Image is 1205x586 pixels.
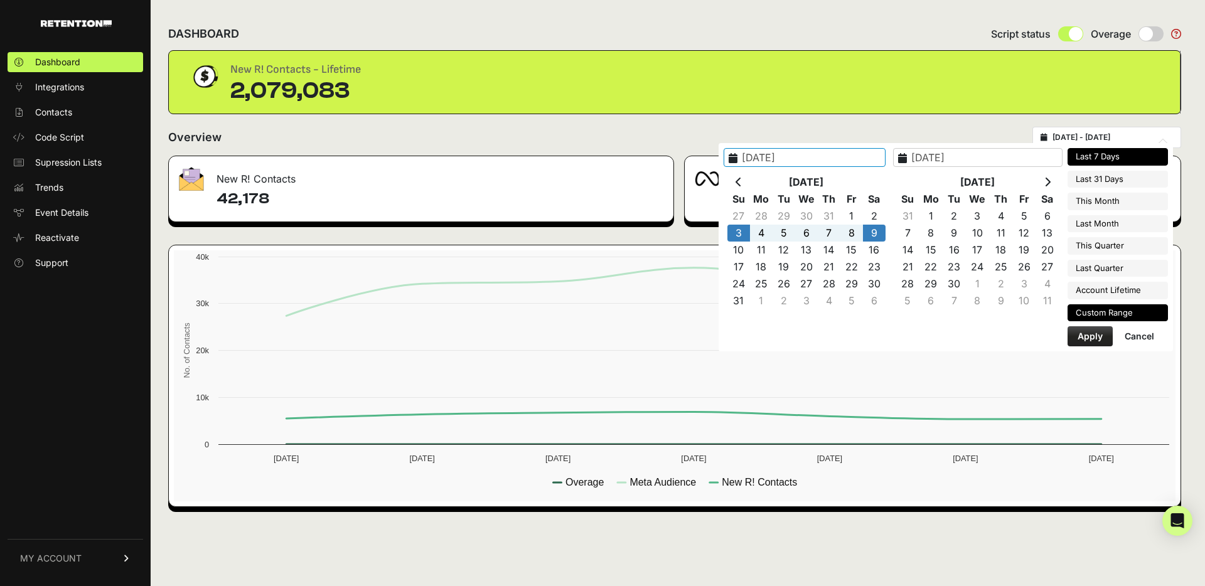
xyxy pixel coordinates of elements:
[168,25,239,43] h2: DASHBOARD
[727,208,750,225] td: 27
[863,275,886,292] td: 30
[1012,191,1036,208] th: Fr
[896,225,919,242] td: 7
[727,258,750,275] td: 17
[8,203,143,223] a: Event Details
[8,127,143,147] a: Code Script
[966,225,989,242] td: 10
[989,225,1012,242] td: 11
[750,242,773,258] td: 11
[863,191,886,208] th: Sa
[1068,304,1168,322] li: Custom Range
[230,61,361,78] div: New R! Contacts - Lifetime
[943,275,966,292] td: 30
[8,152,143,173] a: Supression Lists
[795,208,818,225] td: 30
[919,242,943,258] td: 15
[896,208,919,225] td: 31
[989,258,1012,275] td: 25
[989,292,1012,309] td: 9
[773,191,795,208] th: Tu
[840,242,863,258] td: 15
[966,275,989,292] td: 1
[1068,326,1113,346] button: Apply
[773,208,795,225] td: 29
[840,225,863,242] td: 8
[840,208,863,225] td: 1
[795,191,818,208] th: We
[1068,148,1168,166] li: Last 7 Days
[681,454,706,463] text: [DATE]
[1036,258,1059,275] td: 27
[943,208,966,225] td: 2
[727,225,750,242] td: 3
[919,258,943,275] td: 22
[896,242,919,258] td: 14
[179,167,204,191] img: fa-envelope-19ae18322b30453b285274b1b8af3d052b27d846a4fbe8435d1a52b978f639a2.png
[168,129,222,146] h2: Overview
[274,454,299,463] text: [DATE]
[896,191,919,208] th: Su
[727,191,750,208] th: Su
[966,258,989,275] td: 24
[1012,258,1036,275] td: 26
[989,191,1012,208] th: Th
[727,275,750,292] td: 24
[919,191,943,208] th: Mo
[840,275,863,292] td: 29
[685,156,1181,194] div: Meta Audience
[41,20,112,27] img: Retention.com
[196,346,209,355] text: 20k
[1068,282,1168,299] li: Account Lifetime
[991,26,1051,41] span: Script status
[182,322,191,378] text: No. of Contacts
[773,275,795,292] td: 26
[896,275,919,292] td: 28
[1068,193,1168,210] li: This Month
[818,208,840,225] td: 31
[863,292,886,309] td: 6
[750,292,773,309] td: 1
[35,206,88,219] span: Event Details
[818,258,840,275] td: 21
[1036,191,1059,208] th: Sa
[196,252,209,262] text: 40k
[943,292,966,309] td: 7
[750,208,773,225] td: 28
[795,292,818,309] td: 3
[840,258,863,275] td: 22
[795,275,818,292] td: 27
[8,77,143,97] a: Integrations
[1091,26,1131,41] span: Overage
[773,258,795,275] td: 19
[953,454,978,463] text: [DATE]
[1068,215,1168,233] li: Last Month
[773,242,795,258] td: 12
[35,232,79,244] span: Reactivate
[818,191,840,208] th: Th
[863,208,886,225] td: 2
[722,477,797,487] text: New R! Contacts
[189,61,220,92] img: dollar-coin-05c43ed7efb7bc0c12610022525b4bbbb207c7efeef5aecc26f025e68dcafac9.png
[840,292,863,309] td: 5
[863,258,886,275] td: 23
[1036,225,1059,242] td: 13
[989,242,1012,258] td: 18
[230,78,361,104] div: 2,079,083
[750,225,773,242] td: 4
[1012,225,1036,242] td: 12
[695,171,720,186] img: fa-meta-2f981b61bb99beabf952f7030308934f19ce035c18b003e963880cc3fabeebb7.png
[629,477,696,487] text: Meta Audience
[1068,237,1168,255] li: This Quarter
[409,454,434,463] text: [DATE]
[205,440,209,449] text: 0
[8,178,143,198] a: Trends
[196,393,209,402] text: 10k
[1068,171,1168,188] li: Last 31 Days
[795,242,818,258] td: 13
[35,81,84,93] span: Integrations
[1162,506,1192,536] div: Open Intercom Messenger
[35,156,102,169] span: Supression Lists
[35,181,63,194] span: Trends
[35,257,68,269] span: Support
